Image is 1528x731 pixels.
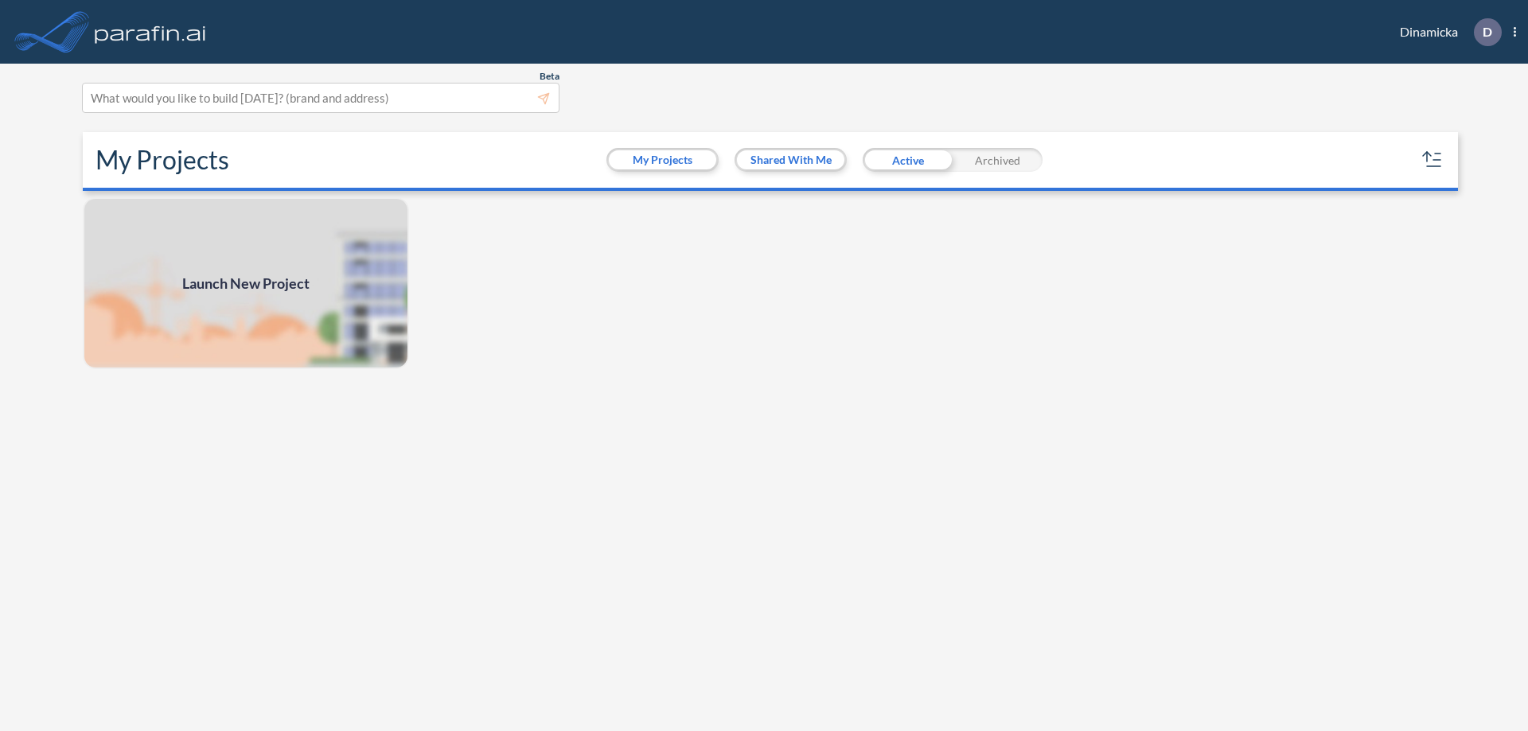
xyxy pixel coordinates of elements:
[95,145,229,175] h2: My Projects
[92,16,209,48] img: logo
[182,273,310,294] span: Launch New Project
[83,197,409,369] img: add
[540,70,559,83] span: Beta
[953,148,1043,172] div: Archived
[1483,25,1492,39] p: D
[737,150,844,169] button: Shared With Me
[1376,18,1516,46] div: Dinamicka
[83,197,409,369] a: Launch New Project
[863,148,953,172] div: Active
[609,150,716,169] button: My Projects
[1420,147,1445,173] button: sort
